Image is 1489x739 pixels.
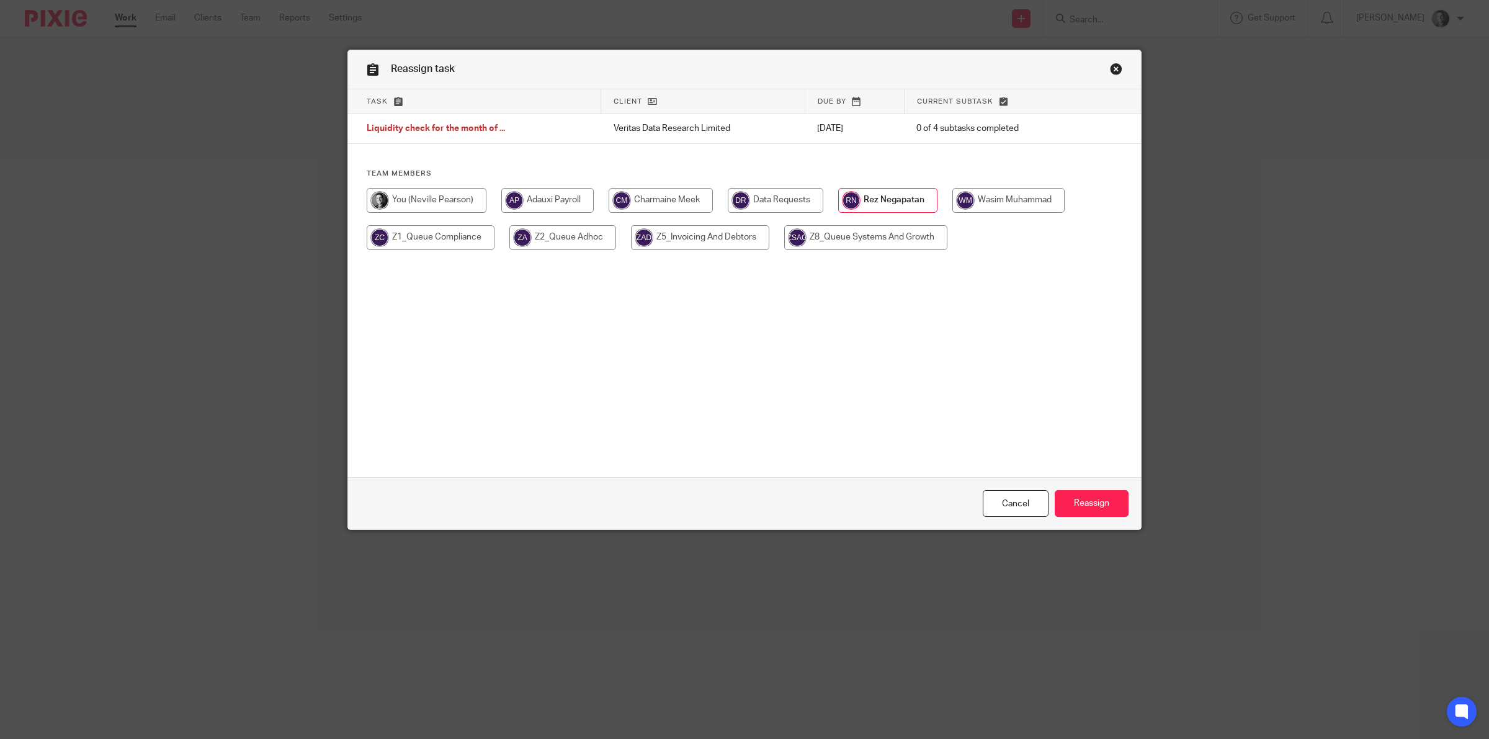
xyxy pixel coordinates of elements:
span: Client [614,98,642,105]
input: Reassign [1055,490,1129,517]
td: 0 of 4 subtasks completed [904,114,1087,144]
h4: Team members [367,169,1122,179]
p: Veritas Data Research Limited [614,122,793,135]
p: [DATE] [817,122,892,135]
span: Current subtask [917,98,993,105]
span: Task [367,98,388,105]
a: Close this dialog window [1110,63,1122,79]
span: Due by [818,98,846,105]
span: Reassign task [391,64,455,74]
span: Liquidity check for the month of ... [367,125,505,133]
a: Close this dialog window [983,490,1049,517]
